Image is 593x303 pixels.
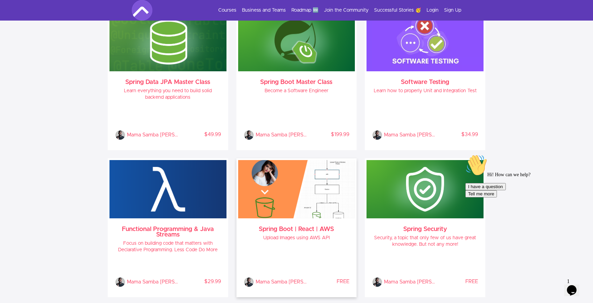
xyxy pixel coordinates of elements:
a: Sign Up [444,7,461,14]
a: Spring Security Security, a topic that only few of us have great knowledge. But not any more! Mam... [367,160,484,295]
a: Software Testing Learn how to properly Unit and Integration Test Mama Samba Braima Nelson Mama Sa... [367,13,484,148]
button: I have a question [3,32,43,39]
a: Courses [218,7,236,14]
a: Roadmap 🆕 [291,7,318,14]
a: Business and Teams [242,7,286,14]
img: qfVBHkvuTgOQSSprIBM3_spring-boot-master-class.png [238,13,355,71]
p: Mama Samba Braima Nelson [127,130,178,140]
p: FREE [436,278,478,285]
a: Successful Stories 🥳 [374,7,421,14]
img: I7dGsiAsQ5G3VFGlIV4Q_spring-data-jpa.png [109,13,226,71]
h4: Learn how to properly Unit and Integration Test [372,88,478,94]
a: Spring Boot Master Class Become a Software Engineer Mama Samba Braima Nelson Mama Samba [PERSON_N... [238,13,355,148]
h4: Learn everything you need to build solid backend applications [115,88,221,101]
h3: Spring Data JPA Master Class [115,80,221,85]
p: Mama Samba Braima Nelson [256,130,307,140]
img: UWI80IYQAiQm0q2AmQVA_spring-security.png [367,160,484,218]
h4: Upload Images using AWS API [244,235,350,241]
h3: Spring Boot | React | AWS [244,227,350,232]
img: Mama Samba Braima Nelson [372,130,382,140]
a: Functional Programming & Java Streams Focus on building code that matters with Declarative Progra... [109,160,226,295]
p: Mama Samba Braima Nelson [127,277,178,287]
img: Mama Samba Braima Nelson [244,130,254,140]
p: $49.99 [178,131,221,138]
iframe: chat widget [564,276,586,296]
a: Join the Community [324,7,369,14]
h3: Spring Boot Master Class [244,80,350,85]
p: Mama Samba Braima Nelson [256,277,307,287]
iframe: chat widget [463,151,586,272]
img: NpCWOxTKSoeCMiG3mOqy_functional-programming.png [109,160,226,218]
img: :wave: [3,3,25,25]
h4: Become a Software Engineer [244,88,350,94]
p: $34.99 [436,131,478,138]
h3: Functional Programming & Java Streams [115,227,221,238]
p: Mama Samba Braima Nelson [384,130,435,140]
img: Mama Samba Braima Nelson [115,277,125,287]
p: $29.99 [178,278,221,285]
img: Mama Samba Braima Nelson [244,277,254,287]
h4: Security, a topic that only few of us have great knowledge. But not any more! [372,235,478,248]
img: Mama Samba Braima Nelson [372,277,382,287]
h3: Spring Security [372,227,478,232]
span: Hi! How can we help? [3,21,68,26]
h3: Software Testing [372,80,478,85]
img: Mama Samba Braima Nelson [115,130,125,140]
a: Spring Data JPA Master Class Learn everything you need to build solid backend applications Mama S... [109,13,226,148]
div: 👋Hi! How can we help?I have a questionTell me more [3,3,126,46]
p: $199.99 [307,131,349,138]
a: Login [427,7,439,14]
p: Mama Samba Braima Nelson [384,277,435,287]
a: Spring Boot | React | AWS Upload Images using AWS API Mama Samba Braima Nelson Mama Samba [PERSON... [238,160,355,295]
h4: Focus on building code that matters with Declarative Programming. Less Code Do More [115,240,221,253]
p: FREE [307,278,349,285]
img: 61pnqfqJQhyMV9Q7b9fp_software+testing.webp [367,13,484,71]
button: Tell me more [3,39,34,46]
img: JJHN2kDRQRGmeq9Xt6Lz_amazon+s3+image+upload+%281%29.png [238,160,355,218]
